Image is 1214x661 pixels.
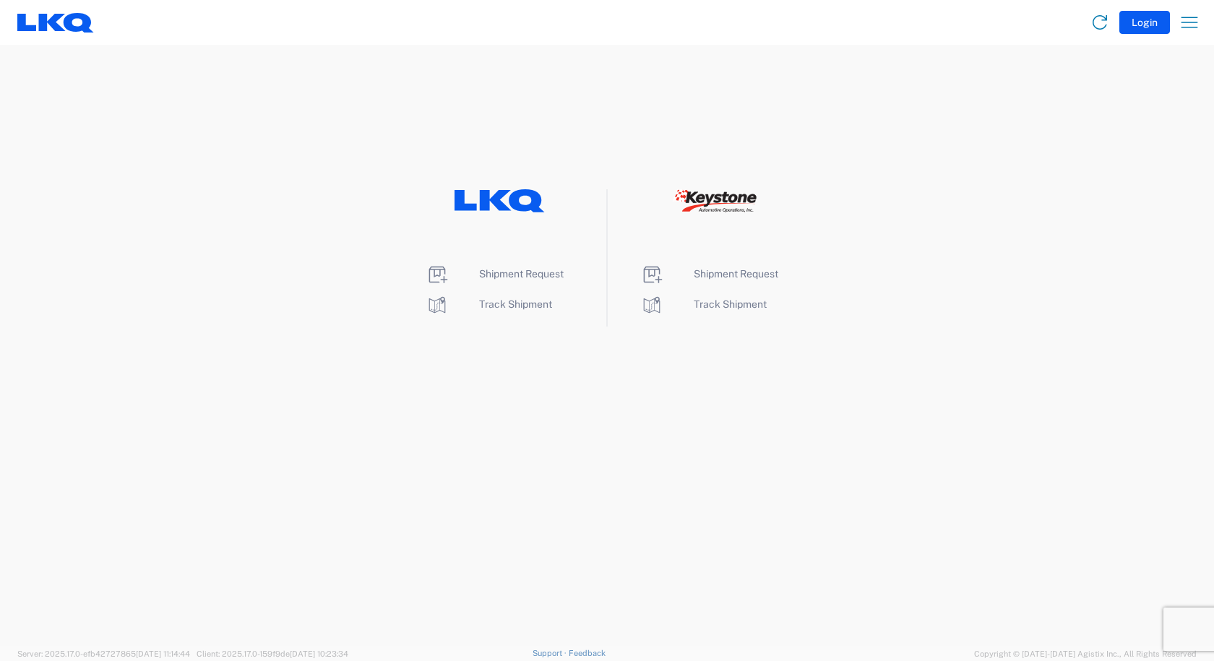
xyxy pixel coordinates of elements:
a: Track Shipment [426,298,552,310]
span: Client: 2025.17.0-159f9de [197,649,348,658]
span: Copyright © [DATE]-[DATE] Agistix Inc., All Rights Reserved [974,647,1197,660]
span: Server: 2025.17.0-efb42727865 [17,649,190,658]
button: Login [1119,11,1170,34]
a: Shipment Request [426,268,564,280]
a: Shipment Request [640,268,778,280]
span: Track Shipment [479,298,552,310]
span: [DATE] 10:23:34 [290,649,348,658]
span: Track Shipment [694,298,767,310]
a: Track Shipment [640,298,767,310]
a: Feedback [569,649,606,657]
a: Support [533,649,569,657]
span: [DATE] 11:14:44 [136,649,190,658]
span: Shipment Request [694,268,778,280]
span: Shipment Request [479,268,564,280]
